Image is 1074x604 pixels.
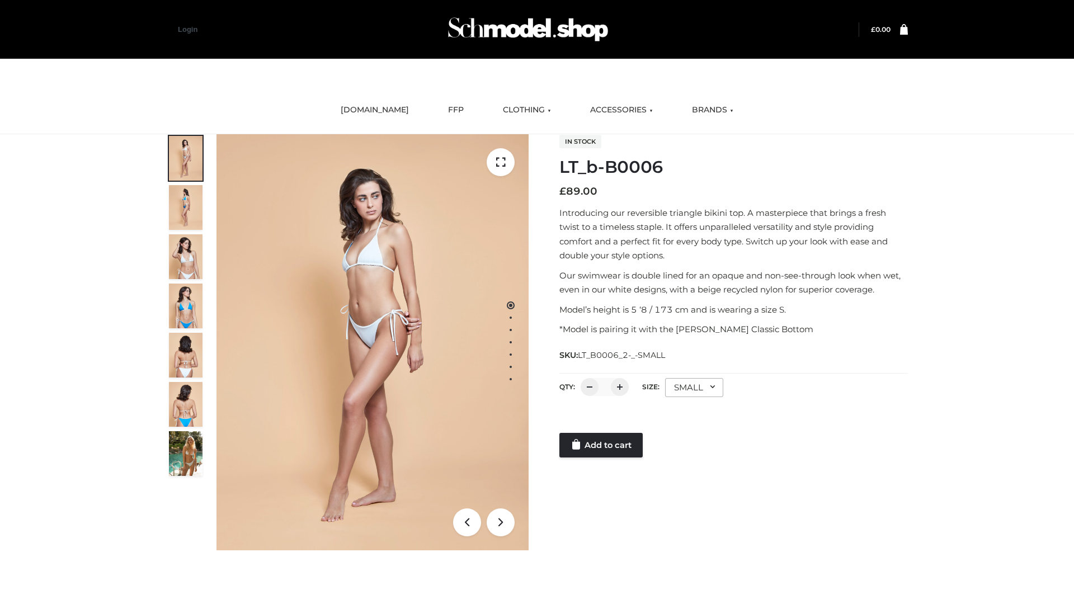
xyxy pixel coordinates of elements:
[559,268,908,297] p: Our swimwear is double lined for an opaque and non-see-through look when wet, even in our white d...
[440,98,472,122] a: FFP
[665,378,723,397] div: SMALL
[559,348,666,362] span: SKU:
[169,382,202,427] img: ArielClassicBikiniTop_CloudNine_AzureSky_OW114ECO_8-scaled.jpg
[559,157,908,177] h1: LT_b-B0006
[559,383,575,391] label: QTY:
[444,7,612,51] img: Schmodel Admin 964
[178,25,197,34] a: Login
[169,284,202,328] img: ArielClassicBikiniTop_CloudNine_AzureSky_OW114ECO_4-scaled.jpg
[559,185,566,197] span: £
[169,333,202,377] img: ArielClassicBikiniTop_CloudNine_AzureSky_OW114ECO_7-scaled.jpg
[169,185,202,230] img: ArielClassicBikiniTop_CloudNine_AzureSky_OW114ECO_2-scaled.jpg
[169,431,202,476] img: Arieltop_CloudNine_AzureSky2.jpg
[559,206,908,263] p: Introducing our reversible triangle bikini top. A masterpiece that brings a fresh twist to a time...
[559,322,908,337] p: *Model is pairing it with the [PERSON_NAME] Classic Bottom
[559,185,597,197] bdi: 89.00
[559,303,908,317] p: Model’s height is 5 ‘8 / 173 cm and is wearing a size S.
[559,135,601,148] span: In stock
[684,98,742,122] a: BRANDS
[169,136,202,181] img: ArielClassicBikiniTop_CloudNine_AzureSky_OW114ECO_1-scaled.jpg
[216,134,529,550] img: ArielClassicBikiniTop_CloudNine_AzureSky_OW114ECO_1
[871,25,875,34] span: £
[642,383,660,391] label: Size:
[582,98,661,122] a: ACCESSORIES
[494,98,559,122] a: CLOTHING
[871,25,891,34] a: £0.00
[559,433,643,457] a: Add to cart
[332,98,417,122] a: [DOMAIN_NAME]
[871,25,891,34] bdi: 0.00
[578,350,665,360] span: LT_B0006_2-_-SMALL
[169,234,202,279] img: ArielClassicBikiniTop_CloudNine_AzureSky_OW114ECO_3-scaled.jpg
